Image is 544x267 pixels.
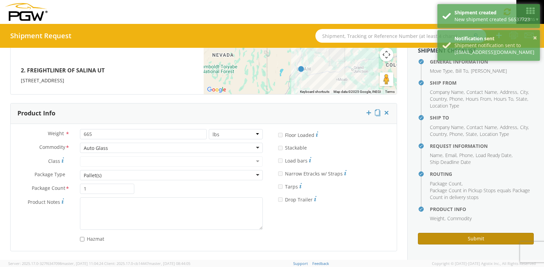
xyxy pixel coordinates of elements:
span: Product Notes [28,199,60,205]
label: Load bars [278,156,311,164]
div: Pallet(s) [84,172,101,179]
div: Shipment created [454,9,535,16]
h4: General Information [430,59,534,64]
span: State [466,131,477,137]
span: Weight [48,130,64,137]
span: Contact Name [466,124,497,130]
span: State [516,96,527,102]
span: Map data ©2025 Google, INEGI [334,90,381,94]
span: Phone [449,131,463,137]
li: , [445,152,458,159]
span: Commodity [39,144,65,152]
li: , [430,180,463,187]
h4: Request Information [430,143,534,149]
span: Hours To [494,96,513,102]
span: Address [500,89,517,95]
li: , [466,96,492,102]
a: Terms [385,90,395,94]
span: Load Ready Date [476,152,512,158]
div: Notification sent [454,35,535,42]
h4: Product Info [430,207,534,212]
label: Drop Trailer [278,195,316,203]
span: Email [445,152,457,158]
span: Company Name [430,89,464,95]
span: Phone [459,152,473,158]
span: Name [430,152,443,158]
h4: 2. FREIGHTLINER OF SALINA UT [21,64,193,77]
button: Drag Pegman onto the map to open Street View [380,72,393,86]
li: , [430,215,446,222]
h3: Product Info [17,110,55,117]
label: Tarps [278,182,302,190]
span: Location Type [430,102,459,109]
h4: Ship To [430,115,534,120]
li: , [430,89,465,96]
li: , [494,96,514,102]
h4: Routing [430,171,534,177]
span: Country [430,131,447,137]
input: Tarps [278,184,283,189]
span: Hours From [466,96,491,102]
li: , [430,131,448,138]
li: , [430,96,448,102]
span: City [520,124,528,130]
a: Open this area in Google Maps (opens a new window) [205,85,228,94]
li: , [430,124,465,131]
button: Map camera controls [380,48,393,61]
input: Stackable [278,146,283,150]
span: Class [48,158,60,164]
span: Client: 2025.17.0-cb14447 [104,261,190,266]
h4: Ship From [430,80,534,85]
li: , [449,96,464,102]
span: Move Type [430,68,453,74]
li: , [449,131,464,138]
span: Weight [430,215,445,222]
input: Shipment, Tracking or Reference Number (at least 4 chars) [315,29,486,43]
li: , [466,131,478,138]
span: master, [DATE] 11:04:24 [62,261,103,266]
span: Ship Deadline Date [430,159,471,165]
span: Location Type [480,131,509,137]
li: , [500,124,518,131]
div: New shipment created 56537723 [454,16,535,23]
strong: Shipment Checklist [418,47,476,54]
li: , [430,68,454,74]
li: , [455,68,469,74]
img: pgw-form-logo-1aaa8060b1cc70fad034.png [5,3,47,21]
span: master, [DATE] 08:44:05 [149,261,190,266]
a: Feedback [312,261,329,266]
span: Package Count in Pickup Stops equals Package Count in delivery stops [430,187,530,200]
span: Bill To [455,68,468,74]
li: , [476,152,513,159]
input: Floor Loaded [278,133,283,137]
span: [PERSON_NAME] [471,68,507,74]
img: Google [205,85,228,94]
span: Package Count [32,185,65,193]
span: Company Name [430,124,464,130]
span: Phone [449,96,463,102]
li: , [500,89,518,96]
input: Drop Trailer [278,197,283,202]
label: Floor Loaded [278,130,318,139]
span: [STREET_ADDRESS] [21,77,64,84]
button: × [533,33,537,43]
div: Auto Glass [84,145,108,152]
span: Copyright © [DATE]-[DATE] Agistix Inc., All Rights Reserved [432,261,536,266]
span: Package Type [35,171,65,179]
input: Hazmat [80,237,84,241]
button: Keyboard shortcuts [300,89,329,94]
label: Stackable [278,143,308,151]
li: , [516,96,528,102]
input: Narrow Etracks w/ Straps [278,171,283,176]
span: Package Count [430,180,462,187]
li: , [466,89,498,96]
label: Hazmat [80,235,106,242]
h4: Shipment Request [10,32,71,40]
span: Contact Name [466,89,497,95]
li: , [520,89,529,96]
span: Address [500,124,517,130]
span: Commodity [447,215,472,222]
li: , [520,124,529,131]
label: Narrow Etracks w/ Straps [278,169,346,177]
div: Shipment notification sent to [EMAIL_ADDRESS][DOMAIN_NAME] [454,42,535,56]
